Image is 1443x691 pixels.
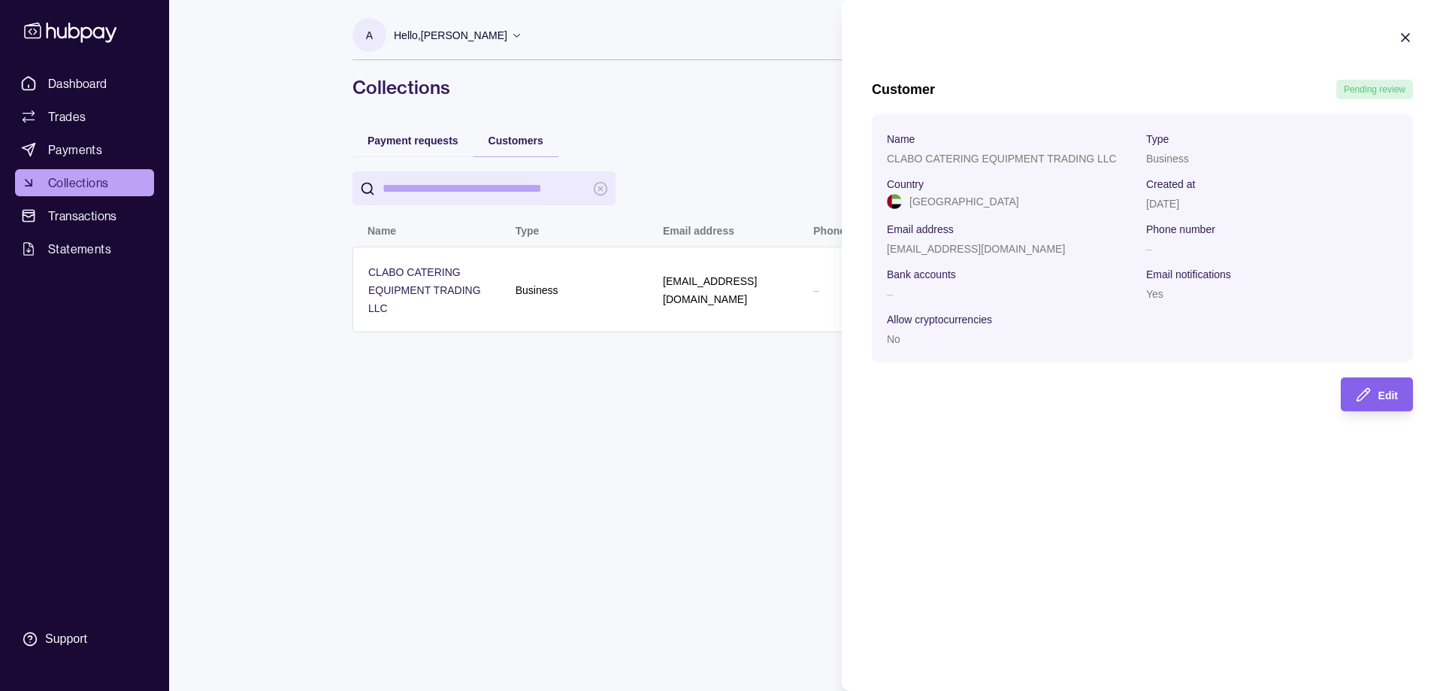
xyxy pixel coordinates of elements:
p: Business [1146,153,1189,165]
button: Edit [1341,377,1413,411]
span: Edit [1378,389,1398,402]
p: Name [887,133,915,145]
p: [DATE] [1146,198,1179,210]
p: – [887,288,893,300]
p: Bank accounts [887,268,956,280]
p: Email notifications [1146,268,1231,280]
p: Type [1146,133,1169,145]
p: Created at [1146,178,1195,190]
p: CLABO CATERING EQUIPMENT TRADING LLC [887,153,1117,165]
span: Pending review [1344,84,1405,95]
p: [EMAIL_ADDRESS][DOMAIN_NAME] [887,243,1065,255]
p: Phone number [1146,223,1215,235]
p: Country [887,178,924,190]
p: [GEOGRAPHIC_DATA] [909,193,1019,210]
p: Email address [887,223,954,235]
p: – [1146,243,1152,255]
p: Allow cryptocurrencies [887,314,992,326]
p: No [887,333,900,345]
p: Yes [1146,288,1163,300]
h1: Customer [872,81,935,98]
img: ae [887,194,902,209]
